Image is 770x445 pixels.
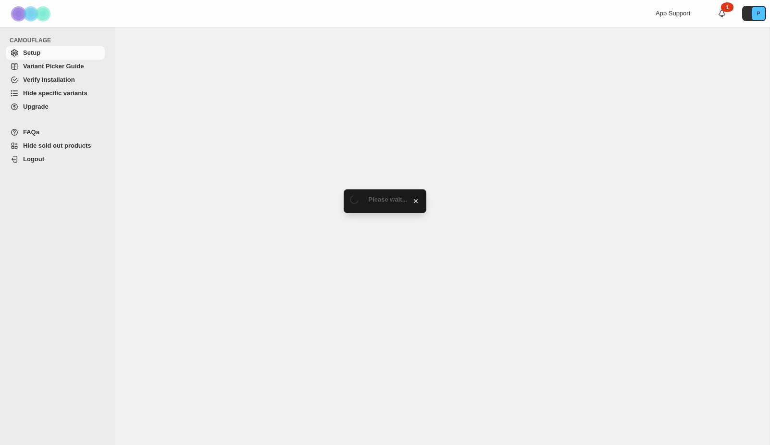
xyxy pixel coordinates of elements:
[369,196,408,203] span: Please wait...
[23,49,40,56] span: Setup
[6,126,105,139] a: FAQs
[752,7,765,20] span: Avatar with initials P
[23,89,87,97] span: Hide specific variants
[742,6,766,21] button: Avatar with initials P
[8,0,56,27] img: Camouflage
[6,87,105,100] a: Hide specific variants
[10,37,109,44] span: CAMOUFLAGE
[23,155,44,163] span: Logout
[23,128,39,136] span: FAQs
[23,63,84,70] span: Variant Picker Guide
[23,76,75,83] span: Verify Installation
[6,153,105,166] a: Logout
[6,139,105,153] a: Hide sold out products
[757,11,760,16] text: P
[6,100,105,114] a: Upgrade
[6,73,105,87] a: Verify Installation
[717,9,727,18] a: 1
[721,2,733,12] div: 1
[6,60,105,73] a: Variant Picker Guide
[656,10,690,17] span: App Support
[6,46,105,60] a: Setup
[23,142,91,149] span: Hide sold out products
[23,103,49,110] span: Upgrade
